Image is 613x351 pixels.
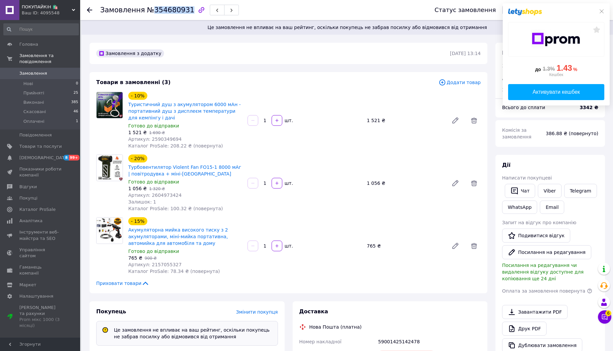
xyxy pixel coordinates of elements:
a: Туристичний душ з акумулятором 6000 мАн - портативний душ з дисплеєм температури для кемпінгу і дачі [128,102,241,120]
span: Головна [19,41,38,47]
span: Всього до сплати [502,105,545,110]
span: 1 [76,118,78,124]
button: Email [540,201,564,214]
button: Чат з покупцем6 [598,310,611,324]
span: Гаманець компанії [19,264,62,276]
span: Дії [502,162,510,168]
span: Маркет [19,282,36,288]
img: Акумуляторна мийка високого тиску з 2 акумуляторами, міні-мийка портативна, автомийка для автомоб... [97,218,123,244]
span: ПОКУПАЙКіН 🛍️ [22,4,72,10]
b: 3342 ₴ [580,105,598,110]
span: Комісія за замовлення [502,127,531,139]
span: Управління сайтом [19,247,62,259]
span: Показники роботи компанії [19,166,62,178]
div: шт. [283,243,294,249]
input: Пошук [3,23,79,35]
span: 385 [71,99,78,105]
span: Знижка [502,87,521,92]
span: 25 [73,90,78,96]
button: Посилання на редагування [502,245,591,259]
span: Аналітика [19,218,42,224]
span: [DEMOGRAPHIC_DATA] [19,155,69,161]
a: Редагувати [449,177,462,190]
span: Готово до відправки [128,123,179,128]
div: - 15% [128,217,147,225]
span: Відгуки [19,184,37,190]
div: Статус замовлення [435,7,496,13]
a: WhatsApp [502,201,537,214]
span: Інструменти веб-майстра та SEO [19,229,62,241]
div: Це замовлення не впливає на ваш рейтинг, оскільки покупець не забрав посилку або відмовився від о... [111,327,275,340]
a: Подивитися відгук [502,229,570,243]
a: Редагувати [449,239,462,253]
span: Видалити [467,239,481,253]
span: Артикул: 2604973424 [128,193,182,198]
span: Покупці [19,195,37,201]
span: 1 521 ₴ [128,130,147,135]
span: Виконані [23,99,44,105]
span: Змінити покупця [236,309,278,315]
span: Налаштування [19,293,53,299]
div: - 10% [128,92,147,100]
span: Замовлення [19,70,47,76]
div: шт. [283,180,294,187]
span: Готово до відправки [128,179,179,185]
span: Артикул: 2590349694 [128,136,182,142]
span: Прийняті [23,90,44,96]
a: Акумуляторна мийка високого тиску з 2 акумуляторами, міні-мийка портативна, автомийка для автомоб... [128,227,228,246]
span: Повідомлення [19,132,52,138]
div: Prom мікс 1000 (3 місяці) [19,317,62,329]
div: Повернутися назад [87,7,92,13]
span: 99+ [69,155,80,160]
span: 46 [73,109,78,115]
span: Приховати товари [96,280,149,287]
span: Замовлення [100,6,145,14]
span: Скасовані [23,109,46,115]
div: 1 056 ₴ [364,179,446,188]
button: Чат [505,184,535,198]
span: 1 690 ₴ [149,130,165,135]
a: Турбовентилятор Violent Fan FO15-1 8000 мАг | повітродувка + міні-[GEOGRAPHIC_DATA] [128,164,241,177]
div: 765 ₴ [364,241,446,251]
a: Viber [538,184,561,198]
a: Друк PDF [502,322,547,336]
span: 8 [63,155,69,160]
img: Турбовентилятор Violent Fan FO15-1 8000 мАг | повітродувка + міні-пилосос [97,155,123,181]
span: Додати товар [439,79,481,86]
span: Покупець [96,308,126,315]
span: 1 056 ₴ [128,186,147,191]
span: Нові [23,81,33,87]
img: Туристичний душ з акумулятором 6000 мАн - портативний душ з дисплеєм температури для кемпінгу і дачі [97,92,123,118]
div: - 20% [128,154,147,162]
span: Замовлення та повідомлення [19,53,80,65]
span: 386.88 ₴ (повернуто) [546,131,598,136]
span: Товари та послуги [19,143,62,149]
span: 3 товари [502,63,524,68]
span: Каталог ProSale [19,207,55,213]
span: Товари в замовленні (3) [96,79,171,85]
span: Запит на відгук про компанію [502,220,576,225]
span: Доставка [502,75,525,80]
span: Написати покупцеві [502,175,552,181]
span: 765 ₴ [128,255,142,261]
span: 1 320 ₴ [149,187,165,191]
span: Видалити [467,177,481,190]
span: 6 [605,310,611,316]
div: Нова Пошта (платна) [308,324,363,330]
span: №354680931 [147,6,194,14]
span: Це замовлення не впливає на ваш рейтинг, оскільки покупець не забрав посилку або відмовився від о... [90,24,605,31]
span: Номер накладної [299,339,342,344]
span: Каталог ProSale: 78.34 ₴ (повернута) [128,269,220,274]
span: Оплата за замовлення повернута [502,288,585,294]
span: Оплачені [23,118,44,124]
span: Залишок: 1 [128,199,156,205]
span: Видалити [467,114,481,127]
span: Всього [502,50,523,56]
span: Каталог ProSale: 208.22 ₴ (повернута) [128,143,223,148]
time: [DATE] 13:14 [450,51,481,56]
span: 900 ₴ [145,256,157,261]
div: шт. [283,117,294,124]
a: Завантажити PDF [502,305,568,319]
span: 0 [76,81,78,87]
span: [PERSON_NAME] та рахунки [19,305,62,329]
